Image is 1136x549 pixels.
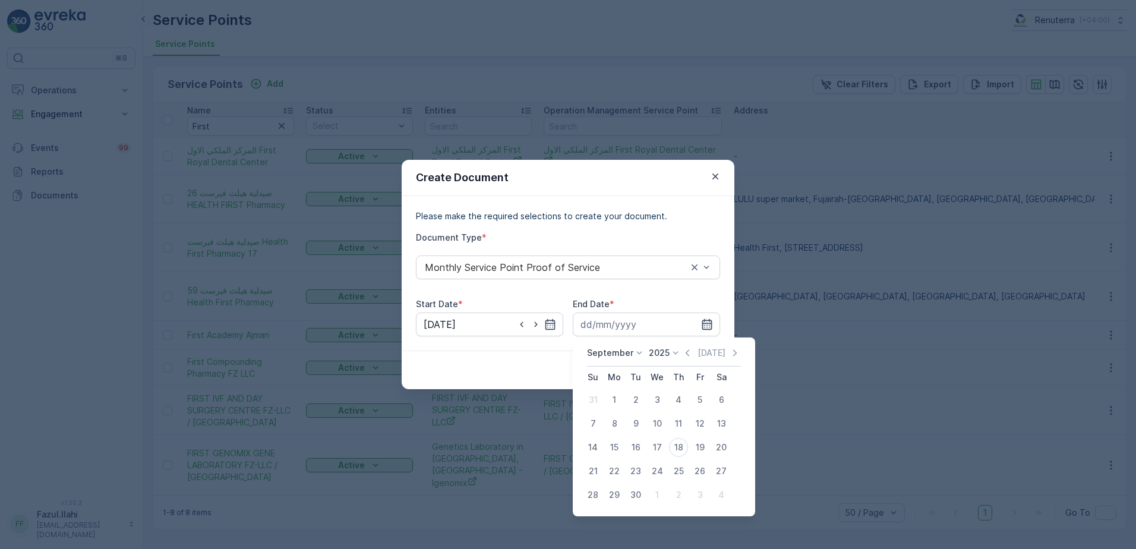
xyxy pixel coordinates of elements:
[583,462,602,481] div: 21
[669,414,688,433] div: 11
[648,390,667,409] div: 3
[605,462,624,481] div: 22
[690,438,709,457] div: 19
[698,347,725,359] p: [DATE]
[711,367,732,388] th: Saturday
[587,347,633,359] p: September
[416,232,482,242] label: Document Type
[582,367,604,388] th: Sunday
[690,462,709,481] div: 26
[416,210,720,222] p: Please make the required selections to create your document.
[646,367,668,388] th: Wednesday
[648,438,667,457] div: 17
[625,367,646,388] th: Tuesday
[416,169,509,186] p: Create Document
[648,462,667,481] div: 24
[605,438,624,457] div: 15
[605,390,624,409] div: 1
[690,414,709,433] div: 12
[605,485,624,504] div: 29
[626,462,645,481] div: 23
[416,313,563,336] input: dd/mm/yyyy
[690,485,709,504] div: 3
[648,414,667,433] div: 10
[573,313,720,336] input: dd/mm/yyyy
[669,438,688,457] div: 18
[712,462,731,481] div: 27
[573,299,610,309] label: End Date
[669,390,688,409] div: 4
[604,367,625,388] th: Monday
[712,485,731,504] div: 4
[626,485,645,504] div: 30
[712,438,731,457] div: 20
[649,347,670,359] p: 2025
[668,367,689,388] th: Thursday
[583,438,602,457] div: 14
[669,485,688,504] div: 2
[583,390,602,409] div: 31
[626,438,645,457] div: 16
[689,367,711,388] th: Friday
[583,414,602,433] div: 7
[712,390,731,409] div: 6
[626,414,645,433] div: 9
[669,462,688,481] div: 25
[583,485,602,504] div: 28
[712,414,731,433] div: 13
[690,390,709,409] div: 5
[648,485,667,504] div: 1
[605,414,624,433] div: 8
[626,390,645,409] div: 2
[416,299,458,309] label: Start Date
